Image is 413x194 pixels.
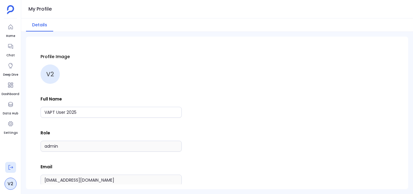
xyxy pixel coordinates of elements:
[3,111,18,116] span: Data Hub
[41,130,394,136] p: Role
[2,80,19,97] a: Dashboard
[4,130,18,135] span: Settings
[5,34,16,38] span: Home
[41,96,394,102] p: Full Name
[5,178,17,190] a: V2
[41,54,394,60] p: Profile Image
[28,5,52,13] h1: My Profile
[5,53,16,58] span: Chat
[41,175,182,186] input: Email
[3,99,18,116] a: Data Hub
[41,164,394,170] p: Email
[7,5,14,14] img: petavue logo
[3,72,18,77] span: Deep Dive
[26,18,53,31] button: Details
[41,64,60,84] div: V2
[2,92,19,97] span: Dashboard
[4,118,18,135] a: Settings
[41,141,182,152] input: Role
[5,21,16,38] a: Home
[3,60,18,77] a: Deep Dive
[5,41,16,58] a: Chat
[41,107,182,118] input: Full Name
